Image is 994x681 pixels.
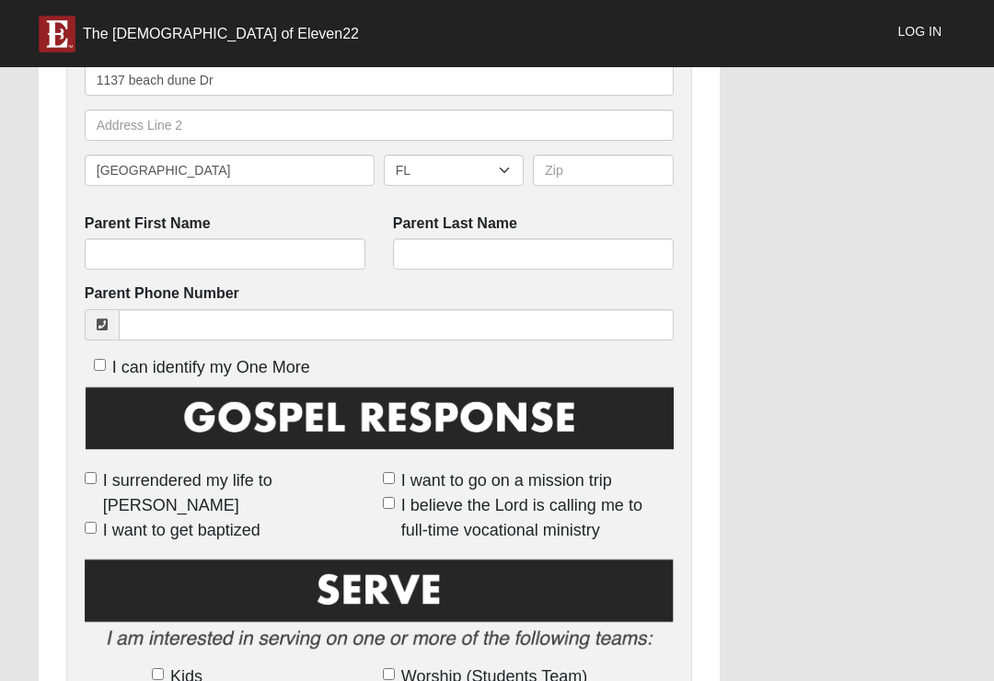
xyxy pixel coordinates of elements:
[383,472,395,484] input: I want to go on a mission trip
[383,497,395,509] input: I believe the Lord is calling me to full-time vocational ministry
[383,668,395,680] input: Worship (Students Team)
[94,359,106,371] input: I can identify my One More
[85,472,97,484] input: I surrendered my life to [PERSON_NAME]
[533,155,674,186] input: Zip
[85,556,674,662] img: Serve2.png
[112,358,310,376] span: I can identify my One More
[85,384,674,466] img: GospelResponseBLK.png
[25,6,373,52] a: The [DEMOGRAPHIC_DATA] of Eleven22
[152,668,164,680] input: Kids
[393,214,517,235] label: Parent Last Name
[103,518,260,543] span: I want to get baptized
[85,283,239,305] label: Parent Phone Number
[85,110,674,141] input: Address Line 2
[85,64,674,96] input: Address Line 1
[401,468,612,493] span: I want to go on a mission trip
[85,214,211,235] label: Parent First Name
[884,8,955,54] a: Log In
[85,155,375,186] input: City
[39,16,75,52] img: E-icon-fireweed-White-TM.png
[83,25,359,43] div: The [DEMOGRAPHIC_DATA] of Eleven22
[85,522,97,534] input: I want to get baptized
[103,468,376,518] span: I surrendered my life to [PERSON_NAME]
[401,493,674,543] span: I believe the Lord is calling me to full-time vocational ministry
